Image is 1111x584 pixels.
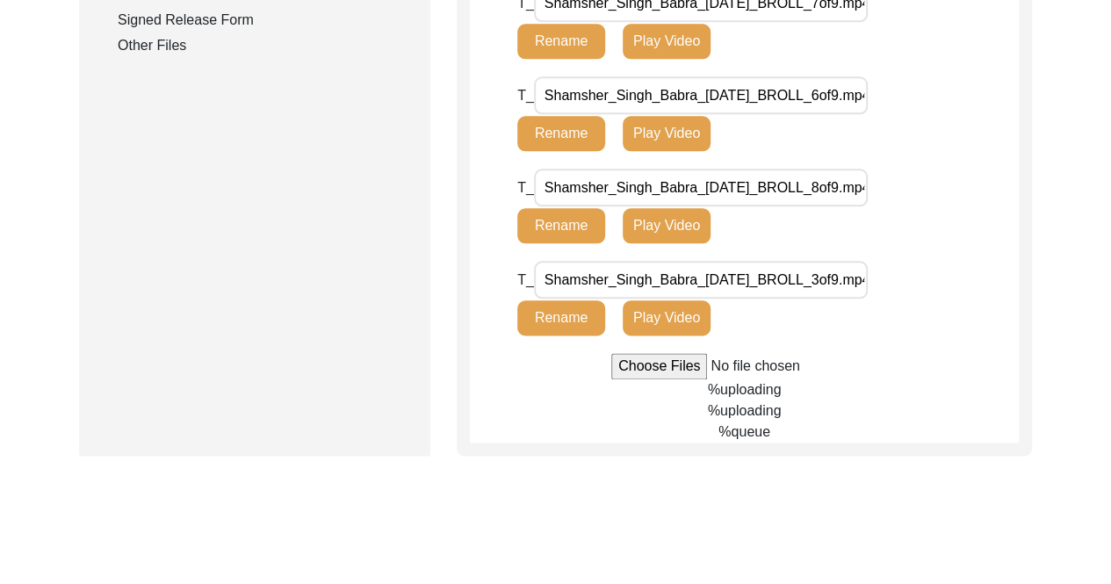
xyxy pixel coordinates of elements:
[118,35,409,56] div: Other Files
[720,382,781,397] span: uploading
[517,272,534,287] span: T_
[708,382,720,397] span: %
[623,300,711,335] button: Play Video
[517,116,605,151] button: Rename
[623,116,711,151] button: Play Video
[517,88,534,103] span: T_
[517,300,605,335] button: Rename
[623,24,711,59] button: Play Video
[623,208,711,243] button: Play Video
[708,403,720,418] span: %
[731,424,770,439] span: queue
[720,403,781,418] span: uploading
[718,424,731,439] span: %
[118,10,409,31] div: Signed Release Form
[517,208,605,243] button: Rename
[517,24,605,59] button: Rename
[517,180,534,195] span: T_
